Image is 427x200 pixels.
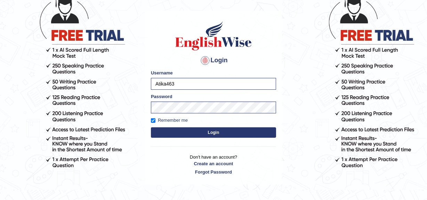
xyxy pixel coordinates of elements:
[151,160,276,167] a: Create an account
[151,93,172,100] label: Password
[151,70,173,76] label: Username
[151,154,276,175] p: Don't have an account?
[174,20,253,51] img: Logo of English Wise sign in for intelligent practice with AI
[151,169,276,175] a: Forgot Password
[151,118,155,123] input: Remember me
[151,55,276,66] h4: Login
[151,127,276,138] button: Login
[151,117,188,124] label: Remember me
